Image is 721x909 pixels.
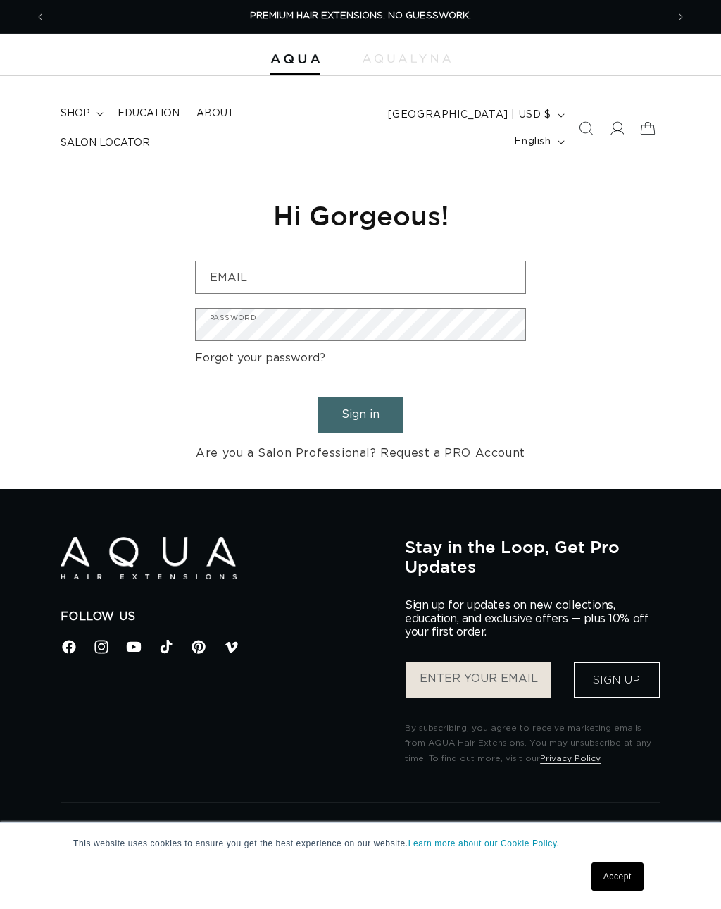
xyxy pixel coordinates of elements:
span: [GEOGRAPHIC_DATA] | USD $ [388,108,551,123]
summary: Search [570,113,601,144]
span: PREMIUM HAIR EXTENSIONS. NO GUESSWORK. [250,11,471,20]
button: Next announcement [665,4,696,30]
p: By subscribing, you agree to receive marketing emails from AQUA Hair Extensions. You may unsubscr... [405,721,660,767]
a: Accept [591,862,644,891]
button: Sign in [318,397,403,433]
span: English [514,135,551,149]
a: Privacy Policy [540,754,601,762]
span: Education [118,107,180,120]
a: Learn more about our Cookie Policy. [408,839,560,848]
button: English [506,128,570,155]
a: Salon Locator [52,128,158,158]
a: Are you a Salon Professional? Request a PRO Account [196,443,525,464]
input: Email [196,261,525,293]
input: ENTER YOUR EMAIL [406,662,551,698]
span: Salon Locator [61,137,150,149]
button: Previous announcement [25,4,56,30]
a: Forgot your password? [195,348,325,369]
h1: Hi Gorgeous! [195,198,526,233]
h2: Stay in the Loop, Get Pro Updates [405,537,660,576]
img: aqualyna.com [363,54,451,63]
img: Aqua Hair Extensions [270,54,320,64]
h2: Follow Us [61,610,384,624]
button: Sign Up [574,662,660,698]
a: Education [109,99,188,128]
span: shop [61,107,90,120]
span: About [196,107,234,120]
button: [GEOGRAPHIC_DATA] | USD $ [380,101,570,128]
img: Aqua Hair Extensions [61,537,237,580]
a: About [188,99,243,128]
p: This website uses cookies to ensure you get the best experience on our website. [73,837,648,850]
p: Sign up for updates on new collections, education, and exclusive offers — plus 10% off your first... [405,599,660,639]
summary: shop [52,99,109,128]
